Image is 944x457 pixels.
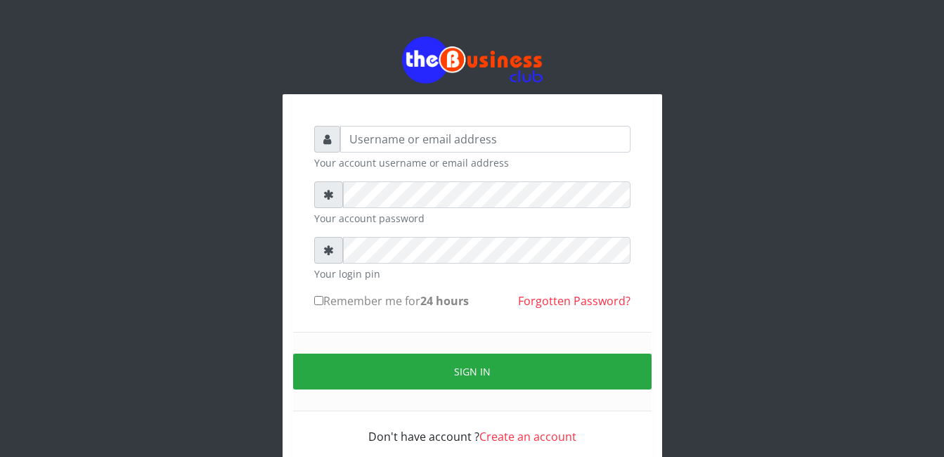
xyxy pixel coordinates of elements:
[518,293,631,309] a: Forgotten Password?
[314,296,323,305] input: Remember me for24 hours
[340,126,631,153] input: Username or email address
[293,354,652,390] button: Sign in
[420,293,469,309] b: 24 hours
[314,266,631,281] small: Your login pin
[314,211,631,226] small: Your account password
[479,429,576,444] a: Create an account
[314,292,469,309] label: Remember me for
[314,411,631,445] div: Don't have account ?
[314,155,631,170] small: Your account username or email address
